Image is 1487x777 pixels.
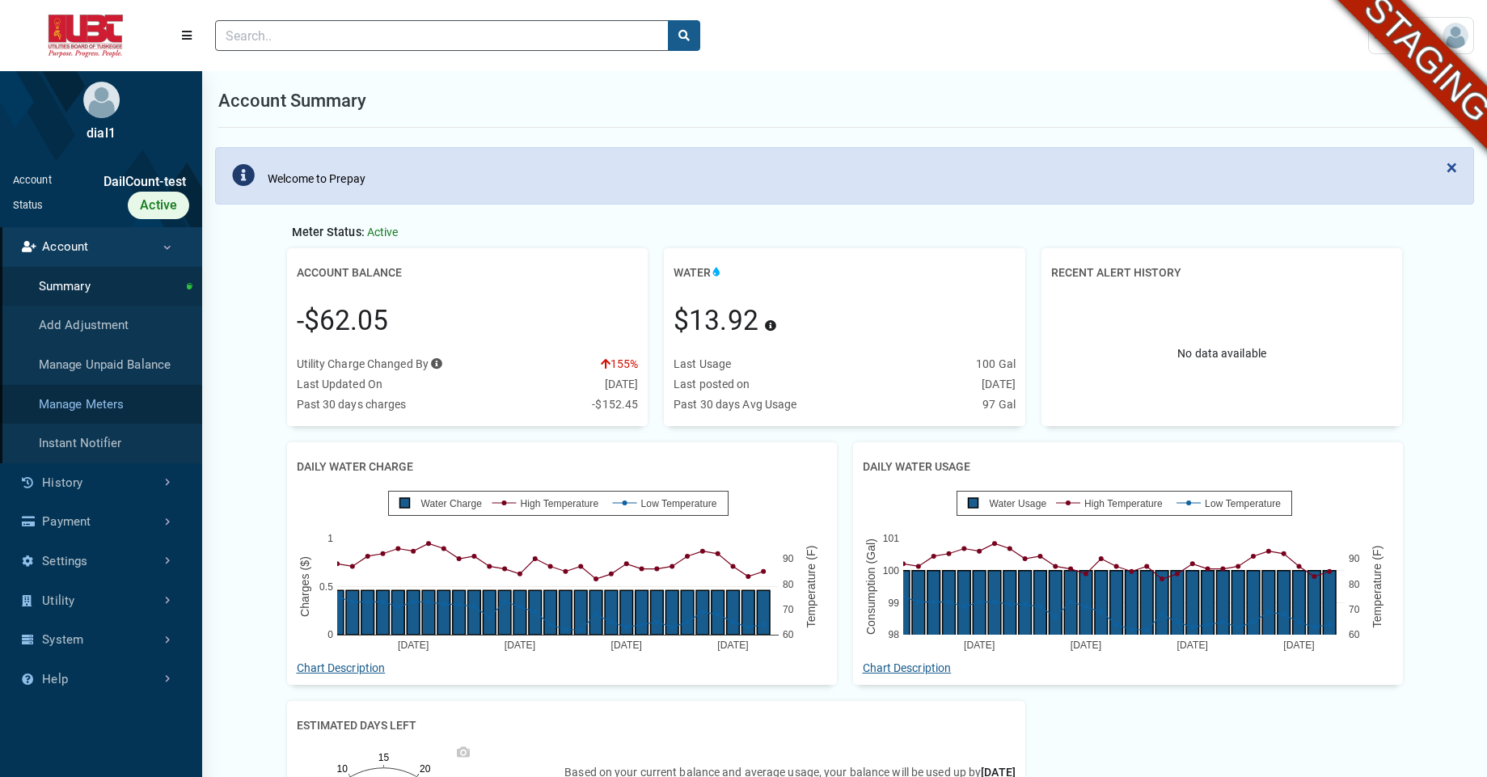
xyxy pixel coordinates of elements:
button: search [668,20,700,51]
h2: Recent Alert History [1051,258,1181,288]
button: Close [1430,148,1473,187]
h2: Account Balance [297,258,402,288]
div: Status [13,197,44,213]
div: Active [128,192,189,219]
div: 97 Gal [982,396,1016,413]
div: 100 Gal [976,356,1016,373]
h2: Daily Water Usage [863,452,970,482]
button: Menu [171,21,202,50]
div: Welcome to Prepay [268,171,365,188]
div: DailCount-test [52,172,189,192]
div: Past 30 days charges [297,396,407,413]
div: No data available [1051,294,1393,413]
div: Utility Charge Changed By [297,356,443,373]
span: Meter Status: [292,226,365,239]
a: User Settings [1368,17,1474,54]
h1: Account Summary [218,87,367,114]
img: ALTSK Logo [13,15,158,57]
span: User Settings [1374,27,1443,44]
div: Last Usage [674,356,731,373]
span: $13.92 [674,305,758,336]
div: -$62.05 [297,301,389,341]
div: Past 30 days Avg Usage [674,396,796,413]
a: Chart Description [297,661,386,674]
span: × [1447,156,1457,179]
div: [DATE] [605,376,639,393]
div: Last posted on [674,376,750,393]
h2: Water [674,258,722,288]
span: Active [367,226,399,239]
div: Last Updated On [297,376,383,393]
span: 155% [601,357,639,370]
div: dial1 [13,124,189,143]
a: Chart Description [863,661,952,674]
h2: Daily Water Charge [297,452,413,482]
div: [DATE] [982,376,1016,393]
div: Account [13,172,52,192]
div: -$152.45 [592,396,638,413]
input: Search [215,20,669,51]
h2: Estimated days left [297,711,416,741]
